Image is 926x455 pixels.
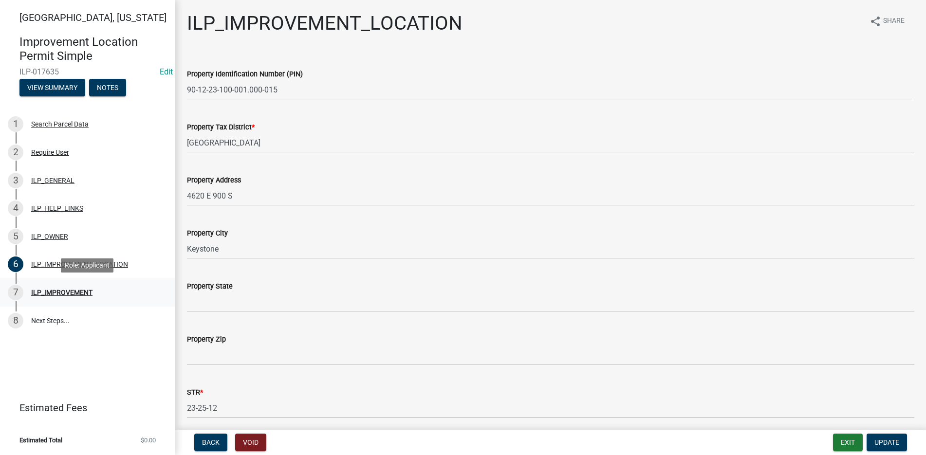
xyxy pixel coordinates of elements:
span: Back [202,438,220,446]
div: 1 [8,116,23,132]
wm-modal-confirm: Summary [19,84,85,92]
i: share [870,16,881,27]
span: Estimated Total [19,437,62,443]
label: Property Tax District [187,124,255,131]
div: 4 [8,200,23,216]
div: ILP_GENERAL [31,177,74,184]
span: Share [883,16,905,27]
div: 8 [8,313,23,328]
a: Estimated Fees [8,398,160,418]
div: Search Parcel Data [31,121,89,127]
button: Update [867,434,907,451]
button: Exit [833,434,863,451]
div: 6 [8,256,23,272]
label: Property State [187,283,233,290]
label: Property City [187,230,228,237]
button: View Summary [19,79,85,96]
div: 2 [8,145,23,160]
h4: Improvement Location Permit Simple [19,35,167,63]
wm-modal-confirm: Edit Application Number [160,67,173,76]
div: ILP_IMPROVEMENT_LOCATION [31,261,128,268]
div: ILP_HELP_LINKS [31,205,83,212]
div: Require User [31,149,69,156]
label: Property Zip [187,336,226,343]
button: Back [194,434,227,451]
div: ILP_OWNER [31,233,68,240]
h1: ILP_IMPROVEMENT_LOCATION [187,12,463,35]
button: Notes [89,79,126,96]
span: ILP-017635 [19,67,156,76]
div: ILP_IMPROVEMENT [31,289,93,296]
span: Update [874,438,899,446]
label: Property Address [187,177,241,184]
a: Edit [160,67,173,76]
div: 3 [8,173,23,188]
button: Void [235,434,266,451]
span: [GEOGRAPHIC_DATA], [US_STATE] [19,12,167,23]
div: 7 [8,285,23,300]
span: $0.00 [141,437,156,443]
label: STR [187,389,203,396]
div: 5 [8,229,23,244]
button: shareShare [862,12,912,31]
label: Property Identification Number (PIN) [187,71,303,78]
div: Role: Applicant [61,258,113,273]
wm-modal-confirm: Notes [89,84,126,92]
